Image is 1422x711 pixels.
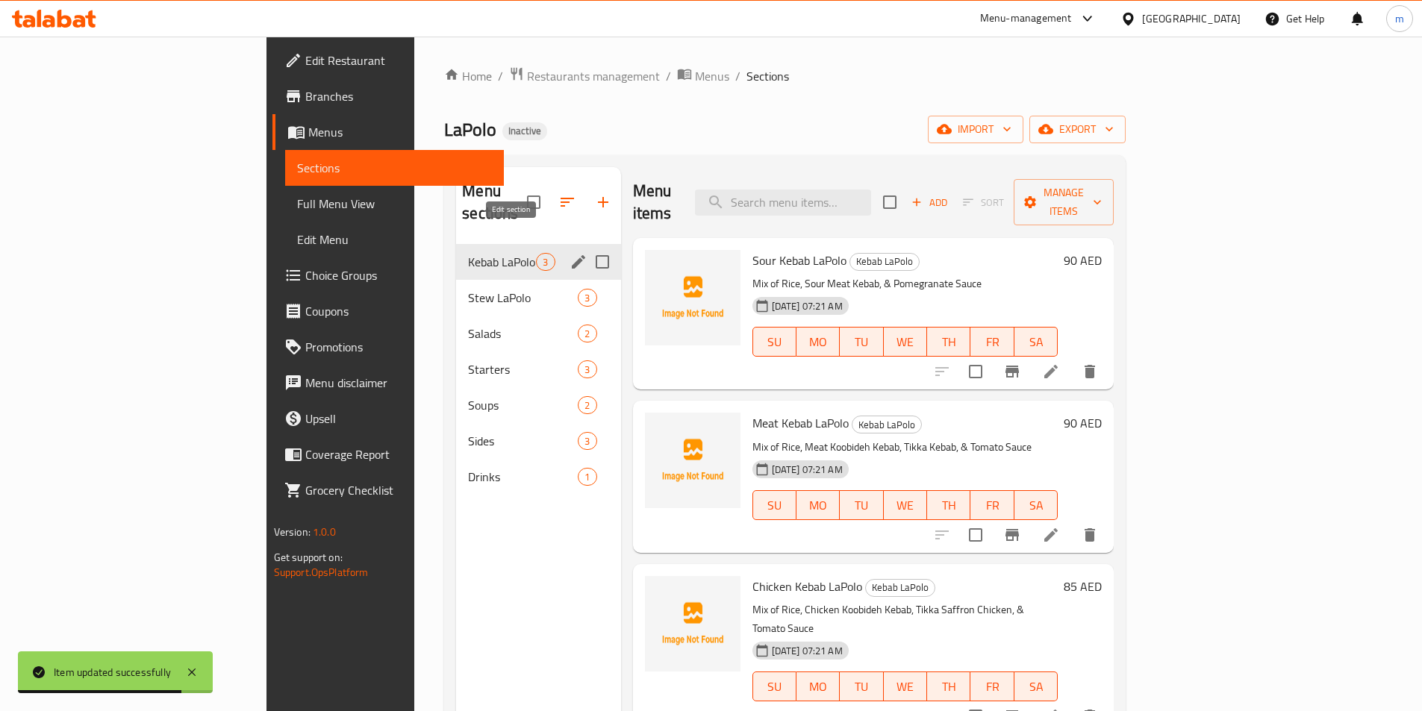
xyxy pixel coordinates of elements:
[746,67,789,85] span: Sections
[305,410,492,427] span: Upsell
[502,122,547,140] div: Inactive
[468,253,536,271] span: Kebab LaPolo
[578,468,596,486] div: items
[468,396,578,414] div: Soups
[849,253,920,271] div: Kebab LaPolo
[927,490,970,520] button: TH
[272,78,504,114] a: Branches
[976,676,1008,698] span: FR
[1072,354,1108,389] button: delete
[980,10,1072,28] div: Menu-management
[285,186,504,222] a: Full Menu View
[645,413,740,508] img: Meat Kebab LaPolo
[865,579,935,597] div: Kebab LaPolo
[272,436,504,472] a: Coverage Report
[884,327,927,357] button: WE
[1072,517,1108,553] button: delete
[960,356,991,387] span: Select to update
[272,401,504,436] a: Upsell
[850,253,919,270] span: Kebab LaPolo
[468,360,578,378] div: Starters
[976,495,1008,516] span: FR
[846,495,877,516] span: TU
[444,66,1126,86] nav: breadcrumb
[994,354,1030,389] button: Branch-specific-item
[468,325,578,342] div: Salads
[509,66,660,86] a: Restaurants management
[579,398,596,413] span: 2
[735,67,740,85] li: /
[578,432,596,450] div: items
[578,396,596,414] div: items
[759,495,790,516] span: SU
[1064,413,1102,433] h6: 90 AED
[272,329,504,365] a: Promotions
[1042,526,1060,544] a: Edit menu item
[752,275,1058,293] p: Mix of Rice, Sour Meat Kebab, & Pomegranate Sauce
[884,490,927,520] button: WE
[695,67,729,85] span: Menus
[297,231,492,248] span: Edit Menu
[468,432,578,450] span: Sides
[1142,10,1241,27] div: [GEOGRAPHIC_DATA]
[456,244,620,280] div: Kebab LaPolo3edit
[890,331,921,353] span: WE
[1041,120,1114,139] span: export
[272,257,504,293] a: Choice Groups
[1014,490,1058,520] button: SA
[960,519,991,551] span: Select to update
[905,191,953,214] span: Add item
[766,644,849,658] span: [DATE] 07:21 AM
[578,289,596,307] div: items
[970,327,1014,357] button: FR
[1064,250,1102,271] h6: 90 AED
[285,222,504,257] a: Edit Menu
[905,191,953,214] button: Add
[802,495,834,516] span: MO
[695,190,871,216] input: search
[1064,576,1102,597] h6: 85 AED
[456,316,620,351] div: Salads2
[890,676,921,698] span: WE
[274,563,369,582] a: Support.OpsPlatform
[305,87,492,105] span: Branches
[752,490,796,520] button: SU
[1014,179,1114,225] button: Manage items
[1395,10,1404,27] span: m
[796,490,840,520] button: MO
[585,184,621,220] button: Add section
[456,459,620,495] div: Drinks1
[840,327,883,357] button: TU
[645,576,740,671] img: Chicken Kebab LaPolo
[305,374,492,392] span: Menu disclaimer
[468,289,578,307] span: Stew LaPolo
[456,351,620,387] div: Starters3
[933,676,964,698] span: TH
[536,253,555,271] div: items
[752,671,796,701] button: SU
[752,412,849,434] span: Meat Kebab LaPolo
[579,470,596,484] span: 1
[796,671,840,701] button: MO
[456,280,620,316] div: Stew LaPolo3
[846,331,877,353] span: TU
[927,327,970,357] button: TH
[766,463,849,477] span: [DATE] 07:21 AM
[502,125,547,137] span: Inactive
[970,490,1014,520] button: FR
[549,184,585,220] span: Sort sections
[468,468,578,486] span: Drinks
[1029,116,1126,143] button: export
[456,387,620,423] div: Soups2
[928,116,1023,143] button: import
[677,66,729,86] a: Menus
[927,671,970,701] button: TH
[796,327,840,357] button: MO
[578,325,596,342] div: items
[840,671,883,701] button: TU
[1020,676,1052,698] span: SA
